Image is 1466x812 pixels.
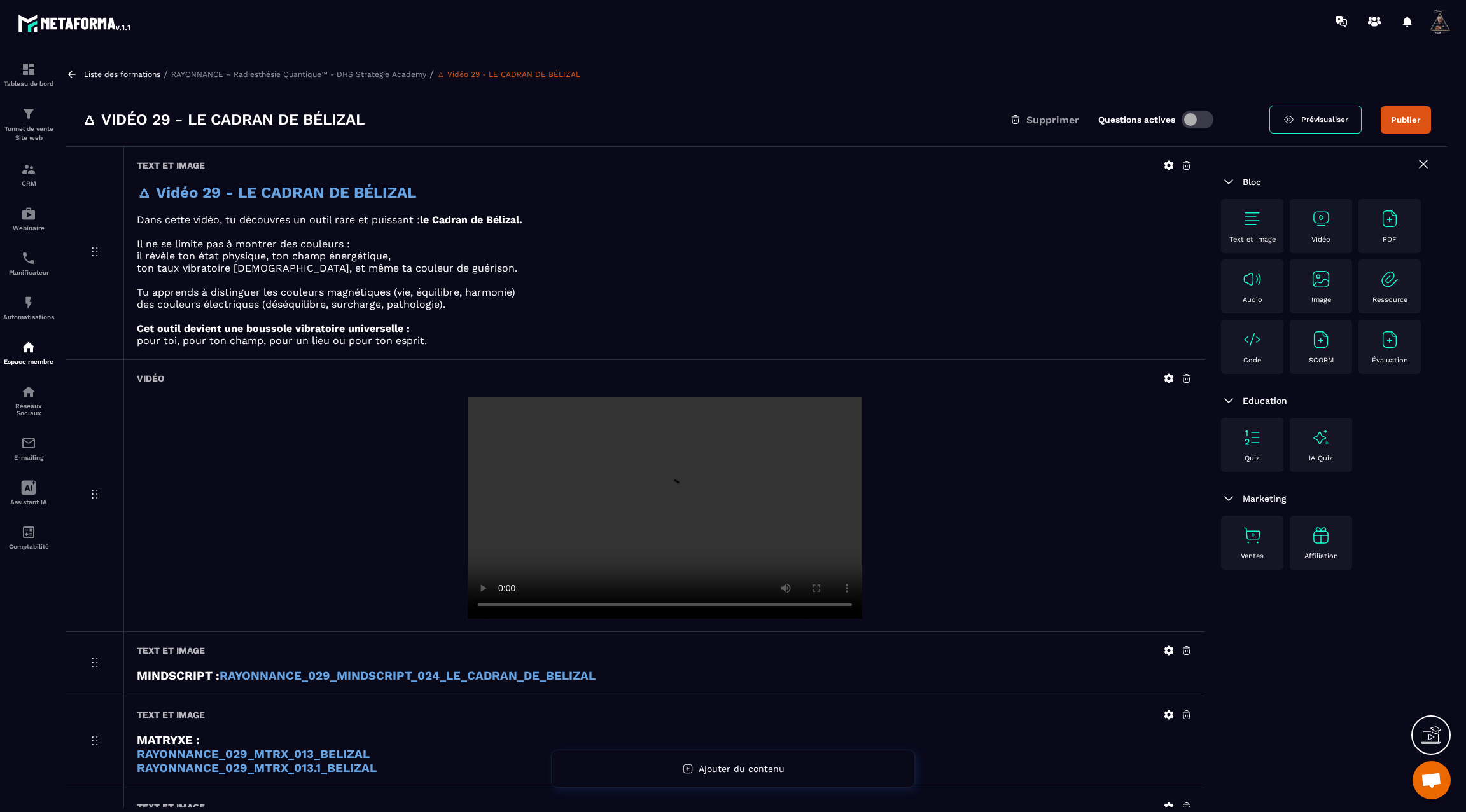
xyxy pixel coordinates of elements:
[137,298,445,310] span: des couleurs électriques (déséquilibre, surcharge, pathologie).
[1379,329,1400,350] img: text-image no-wra
[1311,209,1331,229] img: text-image no-wra
[137,214,420,226] span: Dans cette vidéo, tu découvres un outil rare et puissant :
[21,295,36,310] img: automations
[3,313,54,320] p: Automatisations
[3,515,54,560] a: accountantaccountantComptabilité
[3,269,54,276] p: Planificateur
[137,250,391,262] span: il révèle ton état physique, ton champ énergétique,
[21,525,36,540] img: accountant
[1221,393,1236,408] img: arrow-down
[1242,329,1262,350] img: text-image no-wra
[1243,356,1261,364] p: Code
[21,340,36,355] img: automations
[1301,115,1348,124] span: Prévisualiser
[3,224,54,231] p: Webinaire
[1243,177,1261,187] span: Bloc
[18,11,132,34] img: logo
[137,160,205,170] h6: Text et image
[1379,269,1400,289] img: text-image no-wra
[1269,106,1362,134] a: Prévisualiser
[3,426,54,471] a: emailemailE-mailing
[3,330,54,375] a: automationsautomationsEspace membre
[21,62,36,77] img: formation
[420,214,522,226] strong: le Cadran de Bélizal.
[1026,114,1079,126] span: Supprimer
[1098,114,1175,125] label: Questions actives
[3,403,54,416] p: Réseaux Sociaux
[137,322,410,334] strong: Cet outil devient une boussole vibratoire universelle :
[137,184,416,202] strong: 🜂 Vidéo 29 - LE CADRAN DE BÉLIZAL
[21,106,36,121] img: formation
[1311,235,1330,244] p: Vidéo
[699,764,785,774] span: Ajouter du contenu
[137,262,517,274] span: ton taux vibratoire [DEMOGRAPHIC_DATA], et même ta couleur de guérison.
[84,70,160,79] a: Liste des formations
[1383,235,1397,244] p: PDF
[3,97,54,152] a: formationformationTunnel de vente Site web
[1241,552,1264,560] p: Ventes
[1309,356,1334,364] p: SCORM
[137,373,164,383] h6: Vidéo
[3,196,54,241] a: automationsautomationsWebinaire
[3,499,54,506] p: Assistant IA
[3,52,54,97] a: formationformationTableau de bord
[3,241,54,286] a: schedulerschedulerPlanificateur
[3,152,54,196] a: formationformationCRM
[137,238,350,250] span: Il ne se limite pas à montrer des couleurs :
[1311,296,1331,304] p: Image
[1243,396,1287,406] span: Education
[21,436,36,451] img: email
[1242,269,1262,289] img: text-image no-wra
[1311,525,1331,546] img: text-image
[3,125,54,142] p: Tunnel de vente Site web
[1221,174,1236,189] img: arrow-down
[3,375,54,426] a: social-networksocial-networkRéseaux Sociaux
[137,645,205,656] h6: Text et image
[1311,329,1331,350] img: text-image no-wra
[429,68,434,80] span: /
[1311,427,1331,448] img: text-image
[137,286,515,298] span: Tu apprends à distinguer les couleurs magnétiques (vie, équilibre, harmonie)
[21,162,36,177] img: formation
[3,358,54,365] p: Espace membre
[171,70,426,79] a: RAYONNANCE – Radiesthésie Quantique™ - DHS Strategie Academy
[137,747,370,761] a: RAYONNANCE_029_MTRX_013_BELIZAL
[1413,761,1451,799] div: Ouvrir le chat
[137,761,377,775] a: RAYONNANCE_029_MTRX_013.1_BELIZAL
[82,109,365,130] h3: 🜂 Vidéo 29 - LE CADRAN DE BÉLIZAL
[3,543,54,550] p: Comptabilité
[21,251,36,266] img: scheduler
[1242,427,1262,448] img: text-image no-wra
[3,286,54,330] a: automationsautomationsAutomatisations
[1309,454,1333,462] p: IA Quiz
[137,669,220,683] strong: MINDSCRIPT :
[1311,269,1331,289] img: text-image no-wra
[1243,296,1262,304] p: Audio
[1243,493,1287,504] span: Marketing
[21,384,36,399] img: social-network
[1372,296,1407,304] p: Ressource
[1379,209,1400,229] img: text-image no-wra
[3,180,54,187] p: CRM
[1242,525,1262,546] img: text-image no-wra
[1221,491,1236,506] img: arrow-down
[137,733,200,747] strong: MATRYXE :
[137,710,205,720] h6: Text et image
[1245,454,1260,462] p: Quiz
[137,802,205,812] h6: Text et image
[3,454,54,461] p: E-mailing
[3,471,54,515] a: Assistant IA
[21,206,36,221] img: automations
[137,334,427,347] span: pour toi, pour ton champ, pour un lieu ou pour ton esprit.
[220,669,596,683] strong: RAYONNANCE_029_MINDSCRIPT_024_LE_CADRAN_DE_BELIZAL
[437,70,580,79] a: 🜂 Vidéo 29 - LE CADRAN DE BÉLIZAL
[1229,235,1276,244] p: Text et image
[164,68,168,80] span: /
[1372,356,1408,364] p: Évaluation
[1304,552,1338,560] p: Affiliation
[1381,106,1431,134] button: Publier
